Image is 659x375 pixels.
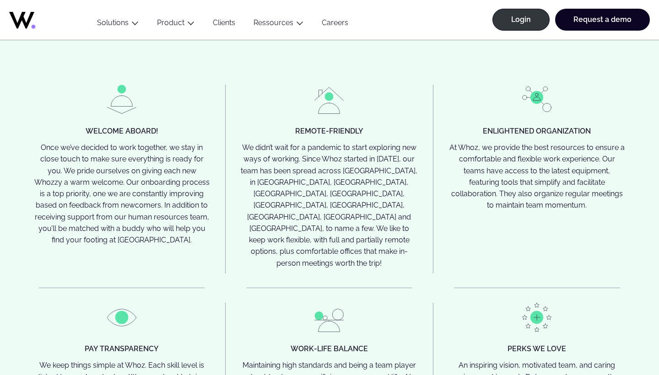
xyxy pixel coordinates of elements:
h4: Work-life balance [291,345,368,353]
a: Request a demo [555,9,650,31]
a: Ressources [254,18,293,27]
a: Clients [204,18,244,31]
button: Product [148,18,204,31]
button: Ressources [244,18,313,31]
a: Careers [313,18,357,31]
p: Once we’ve decided to work together, we stay in close touch to make sure everything is ready for ... [33,142,211,246]
h4: Perks we love [508,345,566,353]
p: We didn’t wait for a pandemic to start exploring new ways of working. Since Whoz started in [DATE... [240,142,418,269]
h4: Pay transparency [85,345,159,353]
iframe: Chatbot [599,315,646,362]
button: Solutions [88,18,148,31]
a: Login [492,9,550,31]
a: Product [157,18,184,27]
h4: Enlightened organization [483,127,591,135]
p: At Whoz, we provide the best resources to ensure a comfortable and flexible work experience. Our ... [448,142,626,211]
h4: Remote-friendly [295,127,363,135]
h4: Welcome aboard! [86,127,158,135]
